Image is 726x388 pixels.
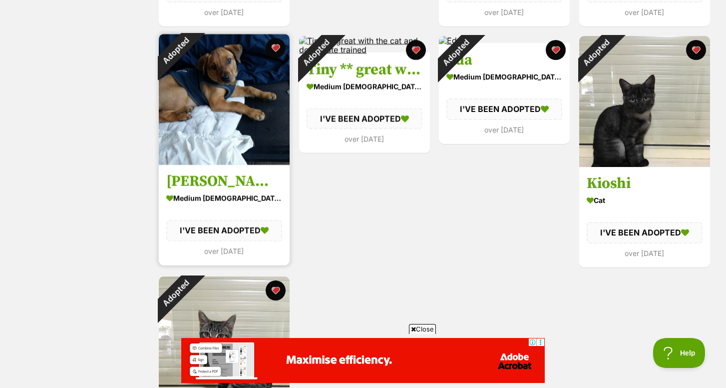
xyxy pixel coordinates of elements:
div: over [DATE] [587,246,703,259]
a: Adopted [299,44,430,54]
div: medium [DEMOGRAPHIC_DATA] Dog [307,79,422,93]
iframe: Advertisement [181,338,545,383]
div: I'VE BEEN ADOPTED [446,98,562,119]
img: Kioshi [579,36,710,167]
div: I'VE BEEN ADOPTED [166,220,282,241]
div: over [DATE] [166,5,282,19]
h3: Eda [446,50,562,69]
div: Adopted [146,21,205,80]
div: medium [DEMOGRAPHIC_DATA] Dog [446,69,562,84]
button: favourite [405,40,425,60]
img: Burnside [159,34,290,165]
div: Adopted [566,23,626,82]
button: favourite [686,40,706,60]
div: Adopted [286,23,346,82]
div: I'VE BEEN ADOPTED [587,222,703,243]
a: Eda medium [DEMOGRAPHIC_DATA] Dog I'VE BEEN ADOPTED over [DATE] favourite [439,43,570,143]
button: favourite [266,38,286,58]
div: over [DATE] [587,5,703,19]
div: Cat [587,193,703,207]
div: Adopted [146,263,205,323]
h3: Tiny ** great with the cat and dog, crate trained [307,60,422,79]
h3: [PERSON_NAME] [166,172,282,191]
div: over [DATE] [166,244,282,257]
a: [PERSON_NAME] medium [DEMOGRAPHIC_DATA] Dog I'VE BEEN ADOPTED over [DATE] favourite [159,164,290,265]
a: Adopted [579,159,710,169]
button: favourite [546,40,566,60]
h3: Kioshi [587,174,703,193]
a: Kioshi Cat I'VE BEEN ADOPTED over [DATE] favourite [579,166,710,267]
div: over [DATE] [307,132,422,145]
div: over [DATE] [446,123,562,136]
span: Close [409,324,436,334]
iframe: Help Scout Beacon - Open [653,338,706,368]
div: over [DATE] [446,5,562,19]
div: I'VE BEEN ADOPTED [307,108,422,129]
a: Adopted [159,157,290,167]
a: Adopted [439,35,461,45]
img: Tiny ** great with the cat and dog, crate trained [299,36,430,54]
div: Adopted [426,23,485,82]
div: medium [DEMOGRAPHIC_DATA] Dog [166,191,282,205]
a: Tiny ** great with the cat and dog, crate trained medium [DEMOGRAPHIC_DATA] Dog I'VE BEEN ADOPTED... [299,52,430,153]
button: favourite [266,280,286,300]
